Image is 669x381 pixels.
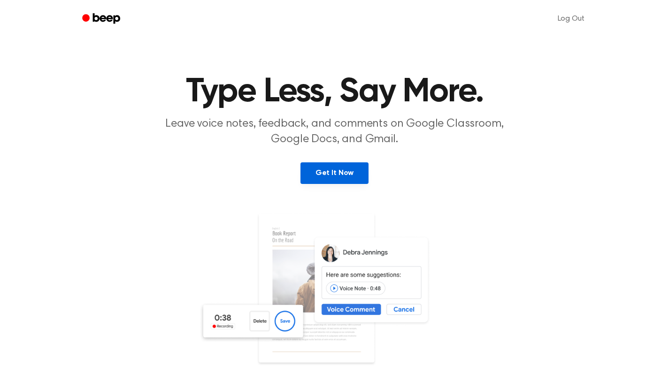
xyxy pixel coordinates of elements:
[154,116,515,147] p: Leave voice notes, feedback, and comments on Google Classroom, Google Docs, and Gmail.
[94,75,575,109] h1: Type Less, Say More.
[300,162,369,184] a: Get It Now
[76,10,129,28] a: Beep
[548,8,594,30] a: Log Out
